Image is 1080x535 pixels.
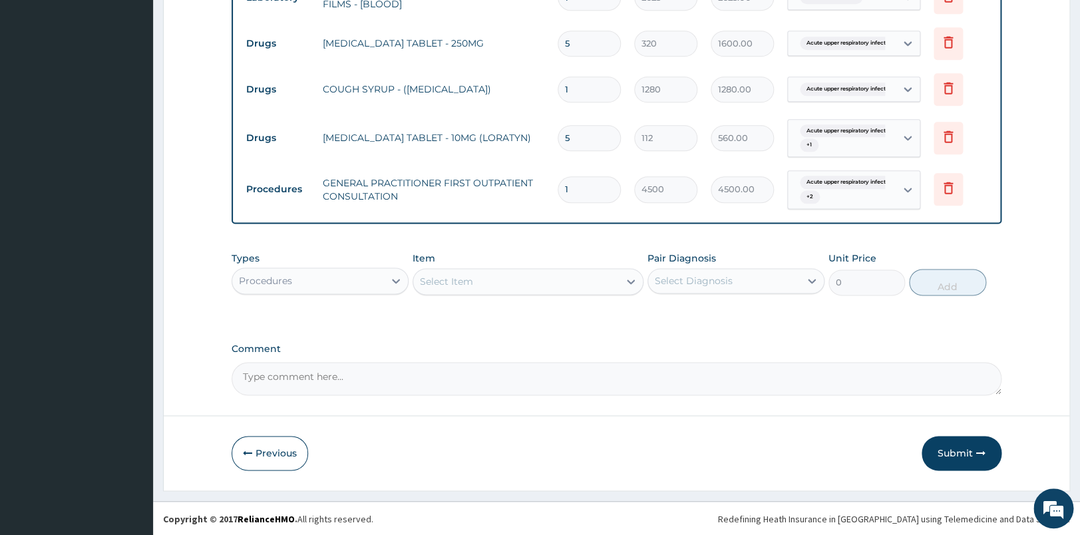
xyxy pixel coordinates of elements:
td: Drugs [240,31,316,56]
textarea: Type your message and hit 'Enter' [7,363,254,410]
span: We're online! [77,168,184,302]
td: Drugs [240,77,316,102]
td: GENERAL PRACTITIONER FIRST OUTPATIENT CONSULTATION [316,170,551,210]
span: Acute upper respiratory infect... [800,124,896,138]
span: + 1 [800,138,818,152]
td: Procedures [240,177,316,202]
img: d_794563401_company_1708531726252_794563401 [25,67,54,100]
label: Unit Price [828,252,876,265]
td: COUGH SYRUP - ([MEDICAL_DATA]) [316,76,551,102]
div: Redefining Heath Insurance in [GEOGRAPHIC_DATA] using Telemedicine and Data Science! [718,512,1070,525]
div: Minimize live chat window [218,7,250,39]
label: Types [232,253,260,264]
strong: Copyright © 2017 . [163,512,297,524]
div: Select Diagnosis [655,274,733,287]
div: Procedures [239,274,292,287]
span: Acute upper respiratory infect... [800,83,896,96]
a: RelianceHMO [238,512,295,524]
div: Select Item [420,275,473,288]
label: Pair Diagnosis [647,252,716,265]
footer: All rights reserved. [153,501,1080,535]
td: [MEDICAL_DATA] TABLET - 10MG (LORATYN) [316,124,551,151]
button: Submit [922,436,1001,470]
label: Comment [232,343,1001,355]
span: Acute upper respiratory infect... [800,176,896,189]
button: Add [909,269,986,295]
td: Drugs [240,126,316,150]
span: + 2 [800,190,820,204]
span: Acute upper respiratory infect... [800,37,896,50]
div: Chat with us now [69,75,224,92]
td: [MEDICAL_DATA] TABLET - 250MG [316,30,551,57]
label: Item [413,252,435,265]
button: Previous [232,436,308,470]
